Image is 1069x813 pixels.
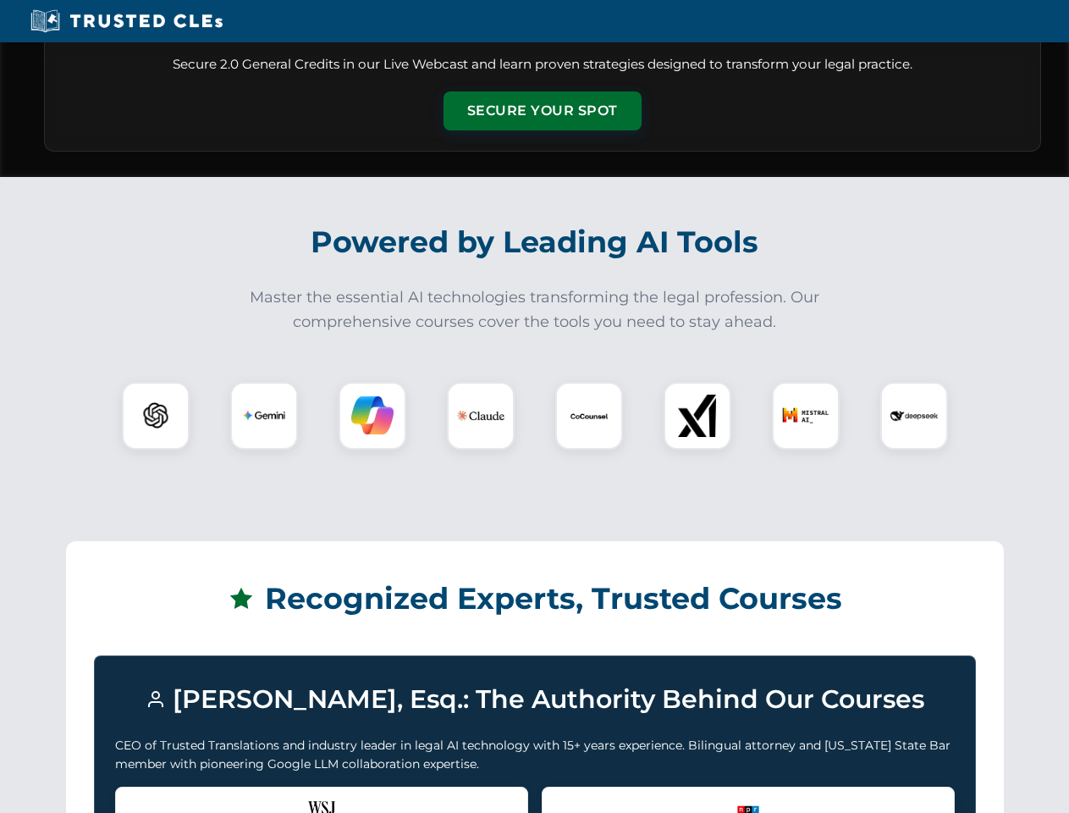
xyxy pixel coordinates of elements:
img: xAI Logo [676,395,719,437]
img: Copilot Logo [351,395,394,437]
h2: Powered by Leading AI Tools [66,213,1004,272]
p: Secure 2.0 General Credits in our Live Webcast and learn proven strategies designed to transform ... [65,55,1020,75]
div: CoCounsel [555,382,623,450]
img: Trusted CLEs [25,8,228,34]
img: ChatGPT Logo [131,391,180,440]
div: Claude [447,382,515,450]
p: CEO of Trusted Translations and industry leader in legal AI technology with 15+ years experience.... [115,736,955,774]
img: Mistral AI Logo [782,392,829,440]
img: DeepSeek Logo [890,392,938,440]
img: CoCounsel Logo [568,395,610,437]
h2: Recognized Experts, Trusted Courses [94,569,976,628]
button: Secure Your Spot [444,91,642,130]
div: Mistral AI [772,382,840,450]
img: Gemini Logo [243,395,285,437]
div: DeepSeek [880,382,948,450]
div: xAI [664,382,731,450]
img: Claude Logo [457,392,504,440]
p: Master the essential AI technologies transforming the legal profession. Our comprehensive courses... [239,285,831,335]
h3: [PERSON_NAME], Esq.: The Authority Behind Our Courses [115,677,955,722]
div: Copilot [339,382,406,450]
div: ChatGPT [122,382,190,450]
div: Gemini [230,382,298,450]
